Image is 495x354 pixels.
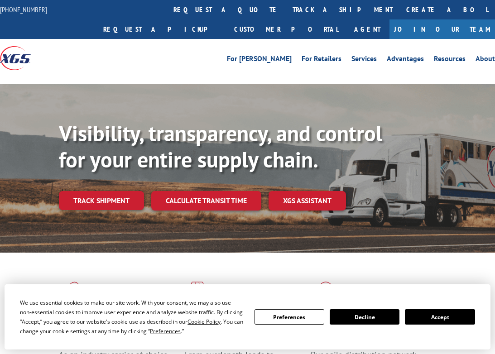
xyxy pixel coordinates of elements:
[387,55,424,65] a: Advantages
[476,55,495,65] a: About
[434,55,466,65] a: Resources
[187,318,221,325] span: Cookie Policy
[310,282,341,305] img: xgs-icon-flagship-distribution-model-red
[389,19,495,39] a: Join Our Team
[302,55,341,65] a: For Retailers
[185,282,206,305] img: xgs-icon-focused-on-flooring-red
[59,282,87,305] img: xgs-icon-total-supply-chain-intelligence-red
[20,298,243,336] div: We use essential cookies to make our site work. With your consent, we may also use non-essential ...
[255,309,324,325] button: Preferences
[59,191,144,210] a: Track shipment
[59,119,382,173] b: Visibility, transparency, and control for your entire supply chain.
[405,309,475,325] button: Accept
[5,284,490,349] div: Cookie Consent Prompt
[351,55,377,65] a: Services
[345,19,389,39] a: Agent
[330,309,399,325] button: Decline
[96,19,227,39] a: Request a pickup
[227,19,345,39] a: Customer Portal
[227,55,292,65] a: For [PERSON_NAME]
[150,327,181,335] span: Preferences
[269,191,346,210] a: XGS ASSISTANT
[151,191,261,210] a: Calculate transit time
